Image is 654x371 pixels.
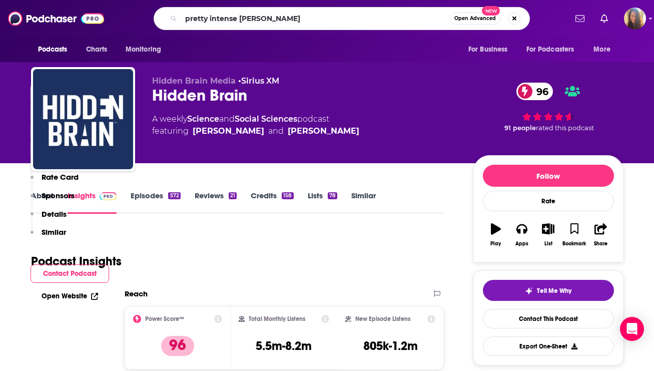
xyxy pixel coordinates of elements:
[535,217,561,253] button: List
[241,76,279,86] a: Sirius XM
[42,209,67,219] p: Details
[42,292,98,300] a: Open Website
[526,43,574,57] span: For Podcasters
[38,43,68,57] span: Podcasts
[187,114,219,124] a: Science
[483,309,614,328] a: Contact This Podcast
[168,192,180,199] div: 572
[526,83,553,100] span: 96
[571,10,588,27] a: Show notifications dropdown
[42,191,75,200] p: Sponsors
[351,191,376,214] a: Similar
[31,264,109,283] button: Contact Podcast
[596,10,612,27] a: Show notifications dropdown
[525,287,533,295] img: tell me why sparkle
[119,40,174,59] button: open menu
[238,76,279,86] span: •
[328,192,337,199] div: 78
[31,191,75,209] button: Sponsors
[454,16,496,21] span: Open Advanced
[483,280,614,301] button: tell me why sparkleTell Me Why
[125,289,148,298] h2: Reach
[193,125,264,137] a: Shankar Vedantam
[42,227,66,237] p: Similar
[624,8,646,30] button: Show profile menu
[131,191,180,214] a: Episodes572
[482,6,500,16] span: New
[587,217,613,253] button: Share
[450,13,500,25] button: Open AdvancedNew
[126,43,161,57] span: Monitoring
[593,43,610,57] span: More
[31,40,81,59] button: open menu
[80,40,114,59] a: Charts
[483,336,614,356] button: Export One-Sheet
[229,192,237,199] div: 21
[251,191,293,214] a: Credits158
[461,40,520,59] button: open menu
[536,124,594,132] span: rated this podcast
[520,40,589,59] button: open menu
[235,114,297,124] a: Social Sciences
[308,191,337,214] a: Lists78
[31,227,66,246] button: Similar
[249,315,305,322] h2: Total Monthly Listens
[363,338,418,353] h3: 805k-1.2m
[537,287,571,295] span: Tell Me Why
[268,125,284,137] span: and
[515,241,528,247] div: Apps
[282,192,293,199] div: 158
[219,114,235,124] span: and
[562,241,586,247] div: Bookmark
[473,76,623,138] div: 96 91 peoplerated this podcast
[355,315,410,322] h2: New Episode Listens
[544,241,552,247] div: List
[31,209,67,228] button: Details
[256,338,312,353] h3: 5.5m-8.2m
[483,217,509,253] button: Play
[620,317,644,341] div: Open Intercom Messenger
[561,217,587,253] button: Bookmark
[586,40,623,59] button: open menu
[516,83,553,100] a: 96
[594,241,607,247] div: Share
[154,7,530,30] div: Search podcasts, credits, & more...
[288,125,359,137] div: [PERSON_NAME]
[504,124,536,132] span: 91 people
[152,113,359,137] div: A weekly podcast
[86,43,108,57] span: Charts
[483,165,614,187] button: Follow
[33,69,133,169] img: Hidden Brain
[152,125,359,137] span: featuring
[161,336,194,356] p: 96
[624,8,646,30] span: Logged in as AHartman333
[483,191,614,211] div: Rate
[145,315,184,322] h2: Power Score™
[509,217,535,253] button: Apps
[468,43,508,57] span: For Business
[490,241,501,247] div: Play
[8,9,104,28] img: Podchaser - Follow, Share and Rate Podcasts
[152,76,236,86] span: Hidden Brain Media
[195,191,237,214] a: Reviews21
[181,11,450,27] input: Search podcasts, credits, & more...
[624,8,646,30] img: User Profile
